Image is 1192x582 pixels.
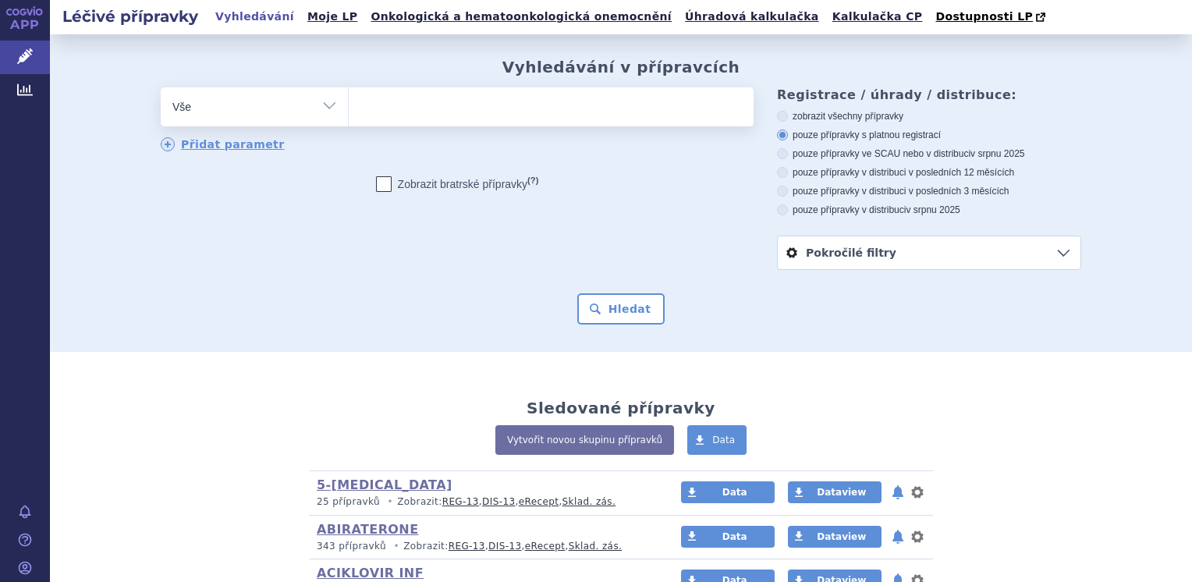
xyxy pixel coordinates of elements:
[722,531,747,542] span: Data
[211,6,299,27] a: Vyhledávání
[778,236,1080,269] a: Pokročilé filtry
[527,399,715,417] h2: Sledované přípravky
[317,541,386,552] span: 343 přípravků
[389,540,403,553] i: •
[527,176,538,186] abbr: (?)
[680,6,824,27] a: Úhradová kalkulačka
[442,496,479,507] a: REG-13
[910,483,925,502] button: nastavení
[817,487,866,498] span: Dataview
[817,531,866,542] span: Dataview
[970,148,1024,159] span: v srpnu 2025
[931,6,1053,28] a: Dostupnosti LP
[495,425,674,455] a: Vytvořit novou skupinu přípravků
[376,176,539,192] label: Zobrazit bratrské přípravky
[482,496,515,507] a: DIS-13
[777,185,1081,197] label: pouze přípravky v distribuci v posledních 3 měsících
[890,483,906,502] button: notifikace
[317,540,651,553] p: Zobrazit: , , ,
[712,435,735,445] span: Data
[519,496,559,507] a: eRecept
[577,293,665,325] button: Hledat
[317,566,424,580] a: ACIKLOVIR INF
[317,477,452,492] a: 5-[MEDICAL_DATA]
[788,481,882,503] a: Dataview
[910,527,925,546] button: nastavení
[828,6,928,27] a: Kalkulačka CP
[161,137,285,151] a: Přidat parametr
[722,487,747,498] span: Data
[303,6,362,27] a: Moje LP
[502,58,740,76] h2: Vyhledávání v přípravcích
[317,522,418,537] a: ABIRATERONE
[681,481,775,503] a: Data
[777,110,1081,122] label: zobrazit všechny přípravky
[562,496,616,507] a: Sklad. zás.
[890,527,906,546] button: notifikace
[777,204,1081,216] label: pouze přípravky v distribuci
[488,541,521,552] a: DIS-13
[906,204,960,215] span: v srpnu 2025
[366,6,676,27] a: Onkologická a hematoonkologická onemocnění
[687,425,747,455] a: Data
[777,147,1081,160] label: pouze přípravky ve SCAU nebo v distribuci
[317,496,380,507] span: 25 přípravků
[788,526,882,548] a: Dataview
[777,129,1081,141] label: pouze přípravky s platnou registrací
[383,495,397,509] i: •
[681,526,775,548] a: Data
[777,87,1081,102] h3: Registrace / úhrady / distribuce:
[777,166,1081,179] label: pouze přípravky v distribuci v posledních 12 měsících
[449,541,485,552] a: REG-13
[317,495,651,509] p: Zobrazit: , , ,
[525,541,566,552] a: eRecept
[569,541,623,552] a: Sklad. zás.
[935,10,1033,23] span: Dostupnosti LP
[50,5,211,27] h2: Léčivé přípravky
